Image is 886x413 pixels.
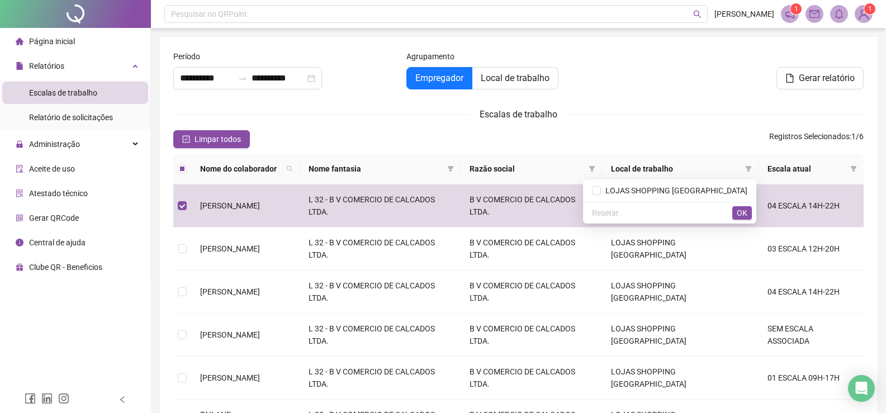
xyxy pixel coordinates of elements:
span: search [693,10,702,18]
sup: Atualize o seu contato no menu Meus Dados [864,3,875,15]
span: Registros Selecionados [769,132,850,141]
span: instagram [58,393,69,404]
span: filter [848,160,859,177]
span: filter [745,165,752,172]
td: B V COMERCIO DE CALCADOS LTDA. [461,227,602,270]
span: Gerar QRCode [29,213,79,222]
span: file [785,74,794,83]
span: info-circle [16,239,23,246]
span: file [16,62,23,70]
span: filter [447,165,454,172]
span: to [238,74,247,83]
span: filter [850,165,857,172]
span: : 1 / 6 [769,130,864,148]
span: home [16,37,23,45]
td: B V COMERCIO DE CALCADOS LTDA. [461,357,602,400]
span: Relatório de solicitações [29,113,113,122]
button: Limpar todos [173,130,250,148]
span: swap-right [238,74,247,83]
span: Aceite de uso [29,164,75,173]
span: Gerar relatório [799,72,855,85]
td: 04 ESCALA 14H-22H [759,184,864,227]
span: qrcode [16,214,23,222]
td: LOJAS SHOPPING [GEOGRAPHIC_DATA] [602,270,759,314]
span: [PERSON_NAME] [200,330,260,339]
span: facebook [25,393,36,404]
button: Gerar relatório [776,67,864,89]
span: filter [743,160,754,177]
span: 1 [794,5,798,13]
span: Central de ajuda [29,238,86,247]
span: check-square [182,135,190,143]
span: Escalas de trabalho [480,109,557,120]
span: Empregador [415,73,463,83]
span: [PERSON_NAME] [200,201,260,210]
span: Atestado técnico [29,189,88,198]
span: left [119,396,126,403]
span: Administração [29,140,80,149]
span: Clube QR - Beneficios [29,263,102,272]
div: Open Intercom Messenger [848,375,875,402]
span: search [284,160,295,177]
td: SEM ESCALA ASSOCIADA [759,314,864,357]
span: Local de trabalho [611,163,741,175]
span: Local de trabalho [481,73,549,83]
td: LOJAS SHOPPING [GEOGRAPHIC_DATA] [602,314,759,357]
span: filter [589,165,595,172]
span: Relatórios [29,61,64,70]
button: Resetar [587,206,623,220]
span: filter [445,160,456,177]
td: L 32 - B V COMERCIO DE CALCADOS LTDA. [300,357,461,400]
span: bell [834,9,844,19]
span: notification [785,9,795,19]
td: L 32 - B V COMERCIO DE CALCADOS LTDA. [300,184,461,227]
span: LOJAS SHOPPING [GEOGRAPHIC_DATA] [601,186,747,195]
td: L 32 - B V COMERCIO DE CALCADOS LTDA. [300,314,461,357]
span: gift [16,263,23,271]
td: L 32 - B V COMERCIO DE CALCADOS LTDA. [300,227,461,270]
span: Limpar todos [195,133,241,145]
span: linkedin [41,393,53,404]
td: 04 ESCALA 14H-22H [759,270,864,314]
td: B V COMERCIO DE CALCADOS LTDA. [461,184,602,227]
sup: 1 [790,3,802,15]
span: [PERSON_NAME] [200,244,260,253]
span: 1 [868,5,872,13]
span: audit [16,165,23,173]
span: lock [16,140,23,148]
td: 01 ESCALA 09H-17H [759,357,864,400]
span: [PERSON_NAME] [714,8,774,20]
span: OK [737,207,747,219]
img: 94767 [855,6,872,22]
span: [PERSON_NAME] [200,287,260,296]
span: Nome fantasia [309,163,443,175]
td: LOJAS SHOPPING [GEOGRAPHIC_DATA] [602,227,759,270]
span: search [286,165,293,172]
td: B V COMERCIO DE CALCADOS LTDA. [461,314,602,357]
button: OK [732,206,752,220]
span: Agrupamento [406,50,454,63]
span: filter [586,160,598,177]
span: [PERSON_NAME] [200,373,260,382]
span: Página inicial [29,37,75,46]
span: Razão social [470,163,584,175]
span: Escalas de trabalho [29,88,97,97]
span: mail [809,9,819,19]
span: solution [16,189,23,197]
span: Período [173,50,200,63]
td: LOJAS SHOPPING [GEOGRAPHIC_DATA] [602,357,759,400]
td: L 32 - B V COMERCIO DE CALCADOS LTDA. [300,270,461,314]
span: Escala atual [767,163,846,175]
td: B V COMERCIO DE CALCADOS LTDA. [461,270,602,314]
td: 03 ESCALA 12H-20H [759,227,864,270]
span: Nome do colaborador [200,163,282,175]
